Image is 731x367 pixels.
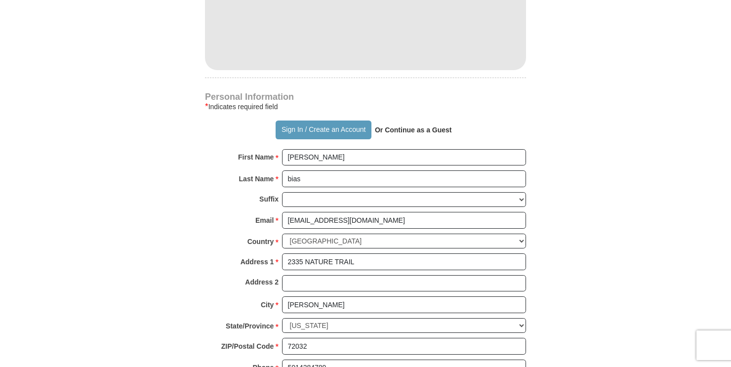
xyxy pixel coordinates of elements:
h4: Personal Information [205,93,526,101]
strong: Last Name [239,172,274,186]
strong: Or Continue as a Guest [375,126,452,134]
strong: Country [247,235,274,248]
strong: State/Province [226,319,274,333]
div: Indicates required field [205,101,526,113]
button: Sign In / Create an Account [276,121,371,139]
strong: ZIP/Postal Code [221,339,274,353]
strong: Address 2 [245,275,279,289]
strong: First Name [238,150,274,164]
strong: Email [255,213,274,227]
strong: Suffix [259,192,279,206]
strong: Address 1 [241,255,274,269]
strong: City [261,298,274,312]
